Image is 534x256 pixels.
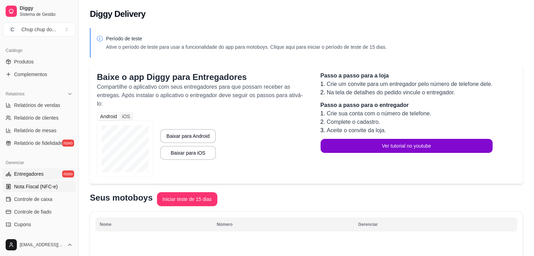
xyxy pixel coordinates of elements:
li: 1. [321,109,493,118]
div: Gerenciar [3,157,75,168]
span: Nota Fiscal (NFC-e) [14,183,58,190]
li: 2. [321,88,493,97]
span: Relatório de fidelidade [14,140,63,147]
a: Controle de fiado [3,206,75,217]
span: Complete o cadastro. [327,119,380,125]
span: Controle de caixa [14,196,52,203]
button: Baixar para Android [160,129,216,143]
a: DiggySistema de Gestão [3,3,75,20]
span: Complementos [14,71,47,78]
button: [EMAIL_ADDRESS][DOMAIN_NAME] [3,236,75,253]
span: C [9,26,16,33]
span: Diggy [20,5,73,12]
button: Select a team [3,22,75,36]
a: Relatório de fidelidadenovo [3,137,75,149]
a: Produtos [3,56,75,67]
p: Passo a passo para o entregador [321,101,493,109]
p: Seus motoboys [90,192,153,203]
span: Crie sua conta com o número de telefone. [327,110,431,116]
a: Relatório de mesas [3,125,75,136]
a: Relatórios de vendas [3,100,75,111]
div: Catálogo [3,45,75,56]
span: Aceite o convite da loja. [327,127,386,133]
span: Relatórios [6,91,25,97]
li: 1. [321,80,493,88]
div: Chup chup do ... [21,26,56,33]
span: Crie um convite para um entregador pelo número de telefone dele. [327,81,492,87]
p: Período de teste [106,35,387,42]
span: Na tela de detalhes do pedido vincule o entregador. [327,89,455,95]
a: Cupons [3,219,75,230]
span: Relatório de mesas [14,127,57,134]
a: Clientes [3,231,75,243]
span: Sistema de Gestão [20,12,73,17]
span: Relatório de clientes [14,114,59,121]
a: Nota Fiscal (NFC-e) [3,181,75,192]
li: 3. [321,126,493,135]
a: Controle de caixa [3,194,75,205]
p: Compartilhe o aplicativo com seus entregadores para que possam receber as entregas. Após instalar... [97,83,306,108]
p: Ative o período de teste para usar a funcionalidade do app para motoboys. Clique aqui para inicia... [106,43,387,50]
h2: Diggy Delivery [90,8,145,20]
span: [EMAIL_ADDRESS][DOMAIN_NAME] [20,242,64,248]
a: Entregadoresnovo [3,168,75,180]
a: Complementos [3,69,75,80]
span: Produtos [14,58,34,65]
li: 2. [321,118,493,126]
span: Entregadores [14,170,44,177]
button: Iniciar teste de 15 dias [157,192,217,206]
p: Baixe o app Diggy para Entregadores [97,72,306,83]
span: Controle de fiado [14,208,52,215]
button: Ver tutorial no youtube [321,139,493,153]
div: iOS [119,113,132,120]
span: Cupons [14,221,31,228]
a: Relatório de clientes [3,112,75,123]
span: Relatórios de vendas [14,102,60,109]
div: Android [98,113,119,120]
p: Passo a passo para a loja [321,72,493,80]
button: Baixar para iOS [160,146,216,160]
